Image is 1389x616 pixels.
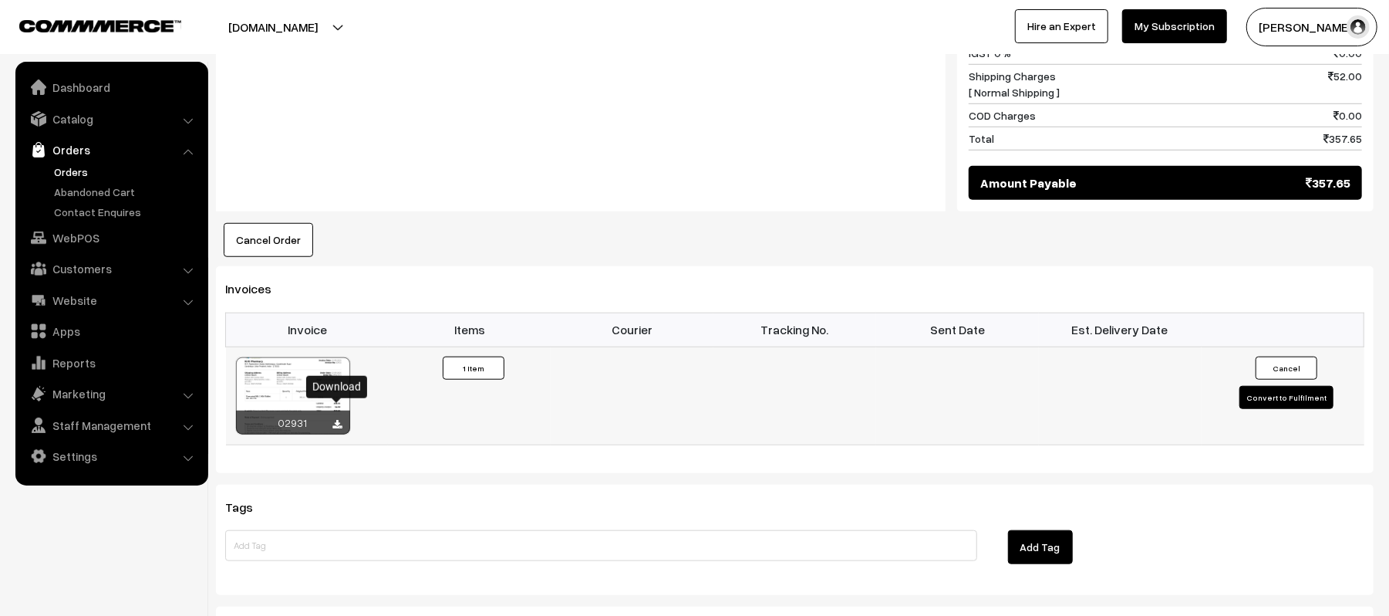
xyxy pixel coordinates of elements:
button: 1 Item [443,357,504,380]
div: Download [306,376,367,398]
a: Contact Enquires [50,204,203,220]
th: Tracking No. [713,313,876,347]
span: 357.65 [1306,174,1350,192]
span: Invoices [225,281,290,296]
span: COD Charges [969,107,1036,124]
img: COMMMERCE [19,20,181,32]
a: Orders [50,164,203,180]
span: 357.65 [1323,130,1362,147]
span: Tags [225,499,271,515]
a: Hire an Expert [1015,9,1108,43]
button: [PERSON_NAME] [1246,8,1377,46]
a: WebPOS [19,224,203,252]
th: Courier [551,313,713,347]
a: COMMMERCE [19,15,154,34]
a: Dashboard [19,73,203,101]
a: Customers [19,255,203,283]
span: 0.00 [1333,107,1362,124]
span: Total [969,130,994,147]
button: Add Tag [1008,530,1073,564]
button: [DOMAIN_NAME] [174,8,372,46]
a: Abandoned Cart [50,184,203,200]
th: Items [388,313,551,347]
img: user [1347,15,1370,39]
a: Settings [19,442,203,470]
a: Marketing [19,380,203,408]
a: My Subscription [1122,9,1227,43]
a: Staff Management [19,411,203,439]
span: 52.00 [1328,68,1362,100]
input: Add Tag [225,530,977,561]
button: Cancel Order [224,223,313,257]
a: Website [19,286,203,314]
th: Est. Delivery Date [1039,313,1202,347]
button: Cancel [1256,357,1317,380]
div: 02931 [236,411,350,435]
a: Reports [19,349,203,377]
a: Apps [19,317,203,345]
th: Sent Date [876,313,1039,347]
span: Shipping Charges [ Normal Shipping ] [969,68,1060,100]
span: Amount Payable [980,174,1077,192]
button: Convert to Fulfilment [1239,386,1333,409]
a: Catalog [19,105,203,133]
th: Invoice [226,313,389,347]
a: Orders [19,136,203,164]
